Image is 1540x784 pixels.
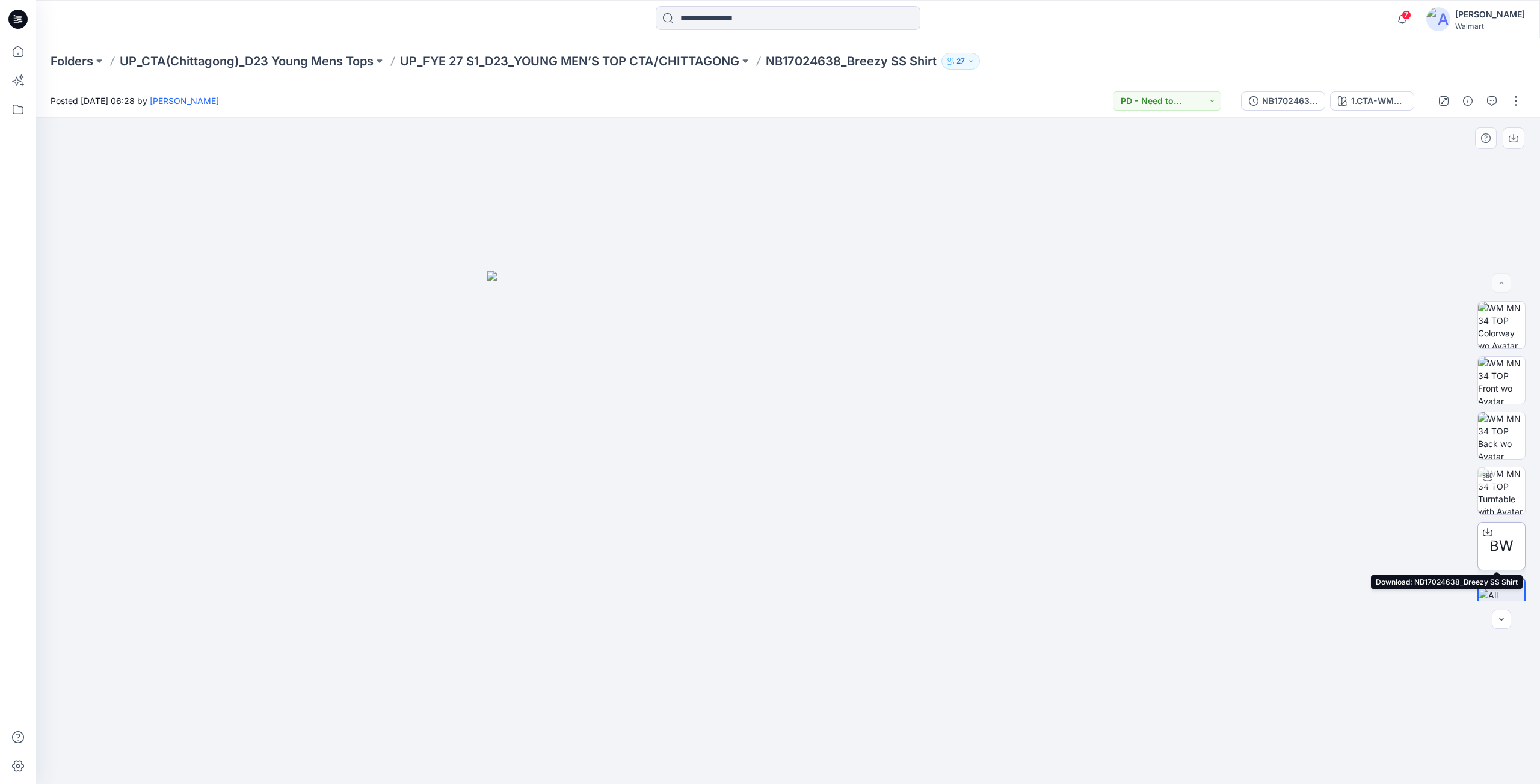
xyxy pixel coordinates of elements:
[1455,7,1525,22] div: [PERSON_NAME]
[941,53,980,70] button: 27
[51,94,219,107] span: Posted [DATE] 06:28 by
[1241,91,1325,111] button: NB17024638_Breezy SS Shirt
[1351,94,1406,108] div: 1.CTA-WMYM-S26-Y105(C4)
[1489,535,1514,557] span: BW
[1402,10,1411,20] span: 7
[1478,302,1525,348] img: WM MN 34 TOP Colorway wo Avatar
[1262,94,1317,108] div: NB17024638_Breezy SS Shirt
[1458,91,1477,111] button: Details
[150,96,219,106] a: [PERSON_NAME]
[766,53,937,70] p: NB17024638_Breezy SS Shirt
[400,53,739,70] a: UP_FYE 27 S1_D23_YOUNG MEN’S TOP CTA/CHITTAGONG
[120,53,374,70] a: UP_CTA(Chittagong)_D23 Young Mens Tops
[1455,22,1525,31] div: Walmart
[1479,589,1524,614] img: All colorways
[51,53,93,70] a: Folders
[1330,91,1414,111] button: 1.CTA-WMYM-S26-Y105(C4)
[1478,467,1525,514] img: WM MN 34 TOP Turntable with Avatar
[956,55,965,68] p: 27
[1478,357,1525,404] img: WM MN 34 TOP Front wo Avatar
[1478,412,1525,459] img: WM MN 34 TOP Back wo Avatar
[1426,7,1450,31] img: avatar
